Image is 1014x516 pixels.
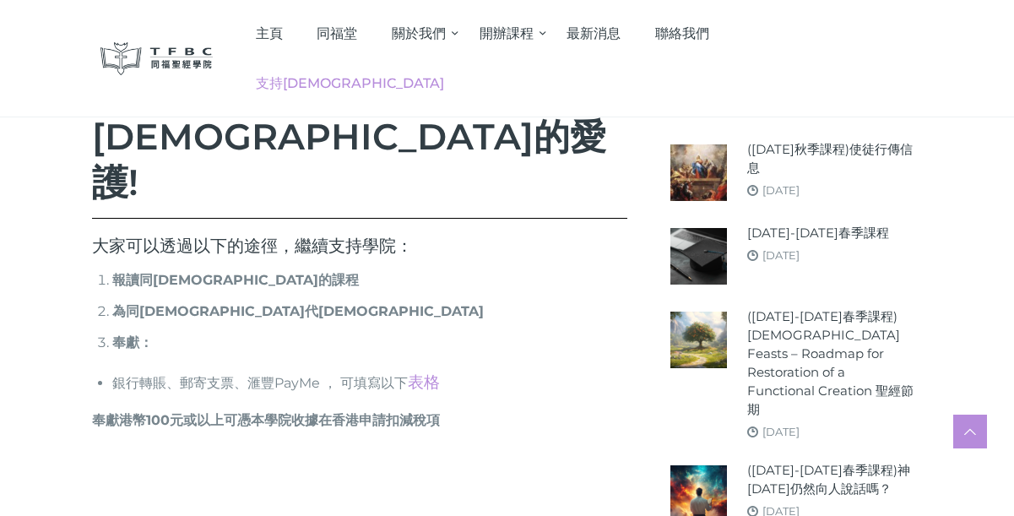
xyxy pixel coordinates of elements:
[256,75,444,91] span: 支持[DEMOGRAPHIC_DATA]
[670,228,727,285] img: 2024-25年春季課程
[567,25,621,41] span: 最新消息
[112,368,628,396] li: 銀行轉賬、郵寄支票、滙豐
[655,25,709,41] span: 聯絡我們
[670,144,727,201] img: (2025年秋季課程)使徒行傳信息
[550,8,638,58] a: 最新消息
[274,375,440,391] span: PayMe ， 可填寫以下
[300,8,375,58] a: 同福堂
[375,8,463,58] a: 關於我們
[392,25,446,41] span: 關於我們
[238,58,461,108] a: 支持[DEMOGRAPHIC_DATA]
[317,25,357,41] span: 同福堂
[92,412,210,428] strong: 奉獻港幣 元或以
[112,334,153,350] strong: 奉獻：
[762,248,800,262] a: [DATE]
[747,307,914,419] a: ([DATE]-[DATE]春季課程) [DEMOGRAPHIC_DATA] Feasts – Roadmap for Restoration of a Functional Creation ...
[112,272,359,288] strong: 報讀同[DEMOGRAPHIC_DATA]的課程
[256,25,283,41] span: 主頁
[92,70,606,204] span: 首先多謝弟兄姊妹一直對[DEMOGRAPHIC_DATA]的愛護!
[332,412,440,428] strong: 香港申請扣減稅項
[480,25,534,41] span: 開辦課程
[210,412,332,428] strong: 上可憑本學院收據在
[747,140,914,177] a: ([DATE]秋季課程)使徒行傳信息
[146,412,170,428] span: 100
[637,8,726,58] a: 聯絡我們
[92,236,628,255] h5: 大家可以透過以下的途徑，繼續支持學院：
[112,303,484,319] strong: 為同[DEMOGRAPHIC_DATA]代[DEMOGRAPHIC_DATA]
[670,312,727,368] img: (2024-25年春季課程) Biblical Feasts – Roadmap for Restoration of a Functional Creation 聖經節期
[762,183,800,197] a: [DATE]
[100,42,214,75] img: 同福聖經學院 TFBC
[408,372,440,392] a: 表格
[762,425,800,438] a: [DATE]
[747,461,914,498] a: ([DATE]-[DATE]春季課程)神[DATE]仍然向人說話嗎？
[462,8,550,58] a: 開辦課程
[953,415,987,448] a: Scroll to top
[238,8,300,58] a: 主頁
[747,224,889,242] a: [DATE]-[DATE]春季課程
